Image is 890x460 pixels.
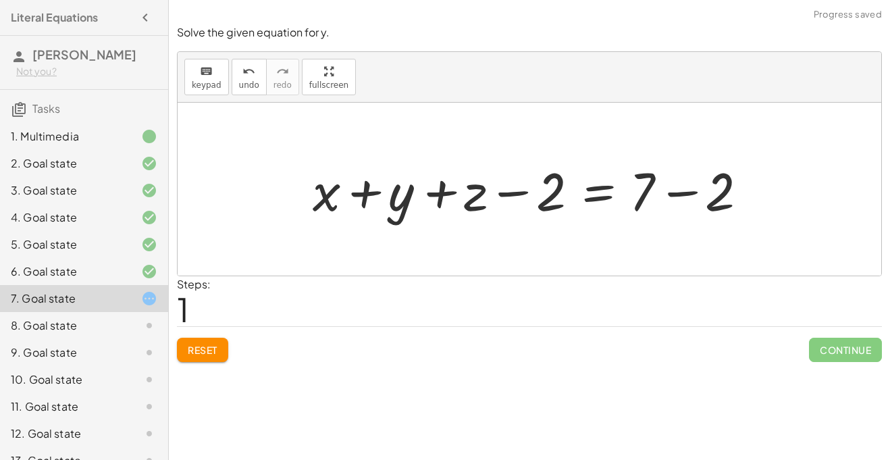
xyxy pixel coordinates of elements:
[177,288,189,330] span: 1
[141,372,157,388] i: Task not started.
[239,80,259,90] span: undo
[141,182,157,199] i: Task finished and correct.
[11,317,120,334] div: 8. Goal state
[141,236,157,253] i: Task finished and correct.
[141,426,157,442] i: Task not started.
[177,277,211,291] label: Steps:
[177,338,228,362] button: Reset
[814,8,882,22] span: Progress saved
[276,63,289,80] i: redo
[302,59,356,95] button: fullscreen
[32,47,136,62] span: [PERSON_NAME]
[232,59,267,95] button: undoundo
[141,209,157,226] i: Task finished and correct.
[16,65,157,78] div: Not you?
[11,236,120,253] div: 5. Goal state
[200,63,213,80] i: keyboard
[266,59,299,95] button: redoredo
[11,182,120,199] div: 3. Goal state
[32,101,60,116] span: Tasks
[11,372,120,388] div: 10. Goal state
[188,344,217,356] span: Reset
[141,263,157,280] i: Task finished and correct.
[184,59,229,95] button: keyboardkeypad
[11,399,120,415] div: 11. Goal state
[11,9,98,26] h4: Literal Equations
[11,426,120,442] div: 12. Goal state
[141,344,157,361] i: Task not started.
[11,155,120,172] div: 2. Goal state
[141,290,157,307] i: Task started.
[309,80,348,90] span: fullscreen
[141,399,157,415] i: Task not started.
[242,63,255,80] i: undo
[141,128,157,145] i: Task finished.
[192,80,221,90] span: keypad
[11,344,120,361] div: 9. Goal state
[11,290,120,307] div: 7. Goal state
[141,155,157,172] i: Task finished and correct.
[273,80,292,90] span: redo
[11,128,120,145] div: 1. Multimedia
[177,25,882,41] p: Solve the given equation for y.
[141,317,157,334] i: Task not started.
[11,209,120,226] div: 4. Goal state
[11,263,120,280] div: 6. Goal state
